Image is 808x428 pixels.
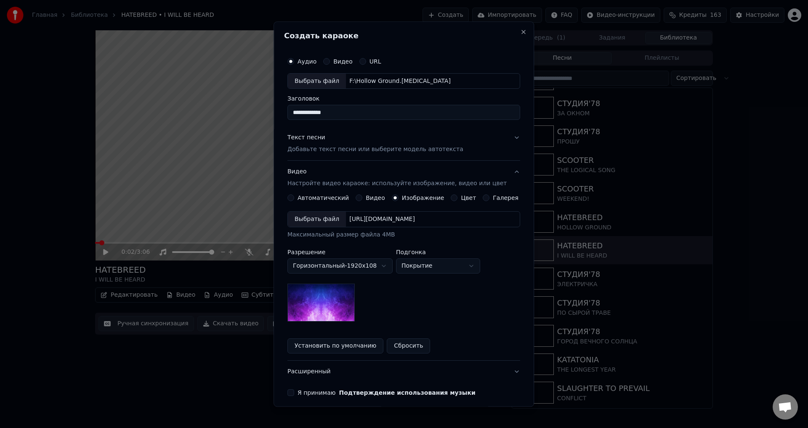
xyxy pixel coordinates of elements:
[287,250,393,255] label: Разрешение
[298,390,476,396] label: Я принимаю
[387,339,431,354] button: Сбросить
[287,134,325,142] div: Текст песни
[284,32,524,40] h2: Создать караоке
[346,215,418,224] div: [URL][DOMAIN_NAME]
[298,58,316,64] label: Аудио
[461,195,476,201] label: Цвет
[366,195,385,201] label: Видео
[287,127,520,161] button: Текст песниДобавьте текст песни или выберите модель автотекста
[288,74,346,89] div: Выбрать файл
[287,180,507,188] p: Настройте видео караоке: используйте изображение, видео или цвет
[333,58,353,64] label: Видео
[493,195,519,201] label: Галерея
[287,195,520,361] div: ВидеоНастройте видео караоке: используйте изображение, видео или цвет
[288,212,346,227] div: Выбрать файл
[287,361,520,383] button: Расширенный
[287,339,383,354] button: Установить по умолчанию
[287,96,520,102] label: Заголовок
[346,77,454,85] div: F:\Hollow Ground.[MEDICAL_DATA]
[287,146,463,154] p: Добавьте текст песни или выберите модель автотекста
[287,161,520,195] button: ВидеоНастройте видео караоке: используйте изображение, видео или цвет
[287,231,520,239] div: Максимальный размер файла 4MB
[402,195,444,201] label: Изображение
[339,390,476,396] button: Я принимаю
[396,250,480,255] label: Подгонка
[287,168,507,188] div: Видео
[369,58,381,64] label: URL
[298,195,349,201] label: Автоматический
